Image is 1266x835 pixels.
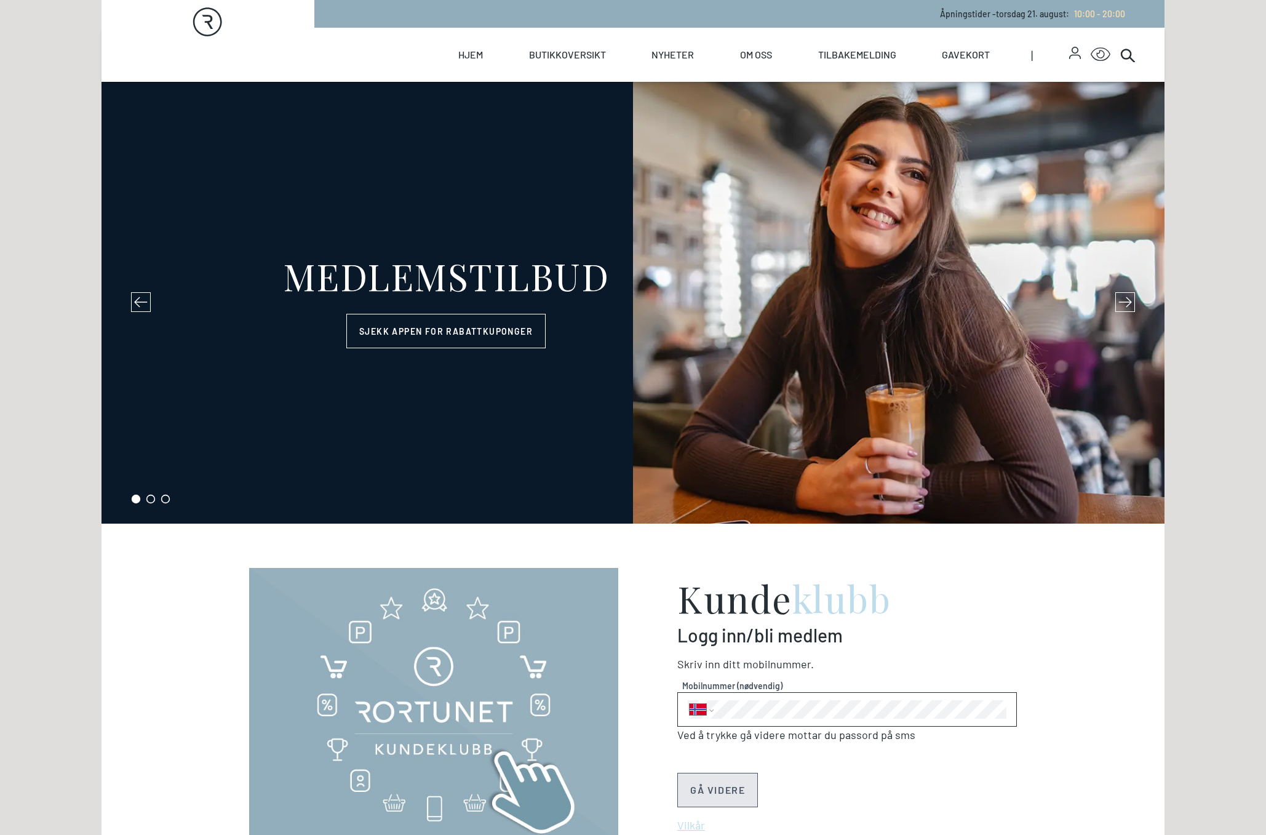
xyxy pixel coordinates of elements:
[1069,9,1125,19] a: 10:00 - 20:00
[1091,45,1110,65] button: Open Accessibility Menu
[677,727,1017,743] p: Ved å trykke gå videre mottar du passord på sms
[682,679,1012,692] span: Mobilnummer (nødvendig)
[1031,28,1069,82] span: |
[1074,9,1125,19] span: 10:00 - 20:00
[940,7,1125,20] p: Åpningstider - torsdag 21. august :
[677,624,1017,646] p: Logg inn/bli medlem
[942,28,990,82] a: Gavekort
[346,314,546,348] a: Sjekk appen for rabattkuponger
[677,817,705,834] button: Vilkår
[283,257,610,294] div: MEDLEMSTILBUD
[529,28,606,82] a: Butikkoversikt
[792,573,891,623] span: klubb
[102,82,1164,524] section: carousel-slider
[818,28,896,82] a: Tilbakemelding
[677,773,758,807] button: GÅ VIDERE
[740,28,772,82] a: Om oss
[458,28,483,82] a: Hjem
[651,28,694,82] a: Nyheter
[677,656,1017,673] p: Skriv inn ditt
[677,580,1017,617] h2: Kunde
[743,657,814,671] span: Mobilnummer .
[102,82,1164,524] div: slide 1 of 3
